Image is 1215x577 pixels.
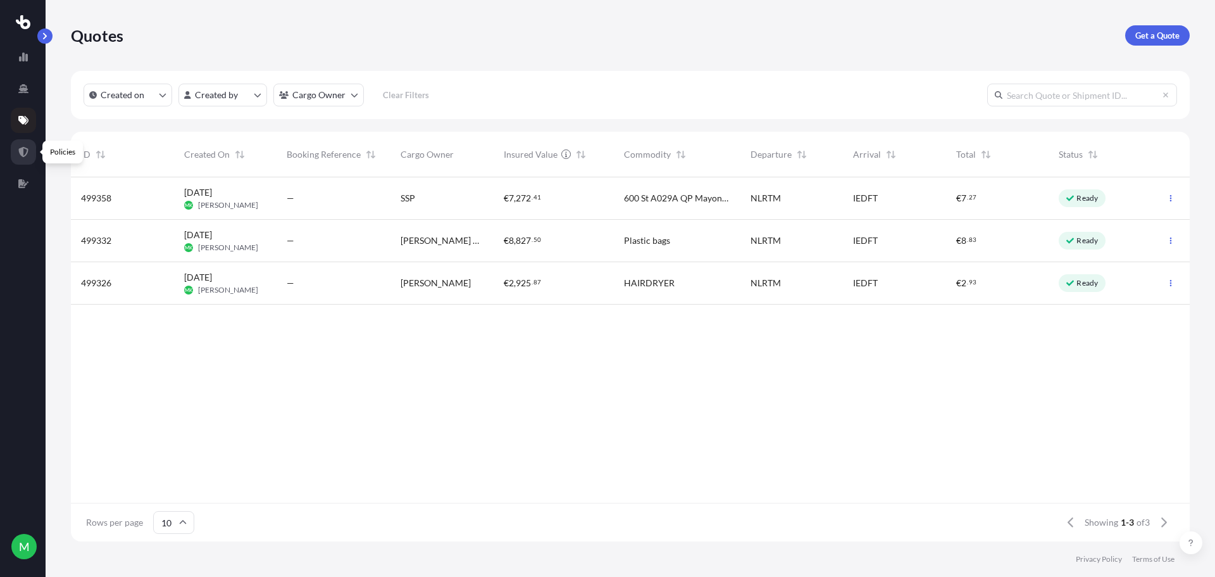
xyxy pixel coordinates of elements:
button: createdBy Filter options [178,84,267,106]
span: 8 [961,236,966,245]
span: [DATE] [184,229,212,241]
span: 499358 [81,192,111,205]
span: 600 St A029A QP Mayonnaise 450g 20/450g Kewpie JPN [DATE] 0 % 3,30 1.980,00 Japanese mayonnaise 9... [624,192,730,205]
button: Sort [883,147,899,162]
span: NLRTM [751,192,781,205]
span: € [956,194,961,203]
span: Commodity [624,148,671,161]
span: . [532,238,533,242]
span: MK [185,199,192,212]
p: Clear Filters [383,89,429,101]
span: 2 [509,279,514,288]
button: Sort [978,147,994,162]
button: Sort [1085,147,1100,162]
span: . [532,195,533,200]
span: [PERSON_NAME] [198,243,258,253]
span: 50 [533,238,541,242]
span: Rows per page [86,516,143,529]
span: Arrival [853,148,881,161]
span: € [956,279,961,288]
span: Departure [751,148,792,161]
button: Sort [673,147,688,162]
span: Status [1059,148,1083,161]
div: Policies [42,141,83,163]
span: ID [81,148,90,161]
button: Sort [573,147,589,162]
span: € [504,236,509,245]
span: 499326 [81,277,111,289]
span: IEDFT [853,192,878,205]
span: 87 [533,280,541,284]
p: Quotes [71,25,123,46]
input: Search Quote or Shipment ID... [987,84,1177,106]
span: , [514,194,516,203]
span: . [967,238,968,242]
span: M [19,540,30,553]
span: € [504,279,509,288]
span: of 3 [1137,516,1150,529]
p: Ready [1076,236,1098,246]
p: Ready [1076,278,1098,288]
span: Created On [184,148,230,161]
button: cargoOwner Filter options [273,84,364,106]
span: 93 [969,280,976,284]
span: Booking Reference [287,148,361,161]
span: MK [185,284,192,296]
span: — [287,234,294,247]
span: IEDFT [853,234,878,247]
span: € [956,236,961,245]
span: [PERSON_NAME] Freight Solution [401,234,483,247]
span: . [532,280,533,284]
span: . [967,195,968,200]
p: Created on [101,89,144,101]
span: [PERSON_NAME] [198,285,258,295]
span: 7 [509,194,514,203]
button: Sort [363,147,378,162]
span: HAIRDRYER [624,277,675,289]
p: Ready [1076,193,1098,203]
span: 272 [516,194,531,203]
a: Privacy Policy [1076,554,1122,564]
span: 83 [969,238,976,242]
span: . [967,280,968,284]
span: [DATE] [184,271,212,284]
span: 41 [533,195,541,200]
span: — [287,277,294,289]
span: NLRTM [751,234,781,247]
span: MK [185,241,192,254]
p: Get a Quote [1135,29,1180,42]
span: 827 [516,236,531,245]
span: 499332 [81,234,111,247]
span: IEDFT [853,277,878,289]
span: Showing [1085,516,1118,529]
button: Clear Filters [370,85,441,105]
span: 8 [509,236,514,245]
button: Sort [232,147,247,162]
span: Insured Value [504,148,558,161]
span: 7 [961,194,966,203]
p: Cargo Owner [292,89,346,101]
span: Total [956,148,976,161]
p: Created by [195,89,238,101]
button: createdOn Filter options [84,84,172,106]
span: — [287,192,294,205]
span: NLRTM [751,277,781,289]
span: 1-3 [1121,516,1134,529]
button: Sort [794,147,809,162]
span: SSP [401,192,415,205]
span: [PERSON_NAME] [198,200,258,210]
button: Sort [93,147,108,162]
span: [DATE] [184,186,212,199]
span: € [504,194,509,203]
span: 925 [516,279,531,288]
span: Plastic bags [624,234,670,247]
span: 27 [969,195,976,200]
a: Get a Quote [1125,25,1190,46]
span: [PERSON_NAME] [401,277,471,289]
span: Cargo Owner [401,148,454,161]
span: 2 [961,279,966,288]
a: Terms of Use [1132,554,1174,564]
span: , [514,279,516,288]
